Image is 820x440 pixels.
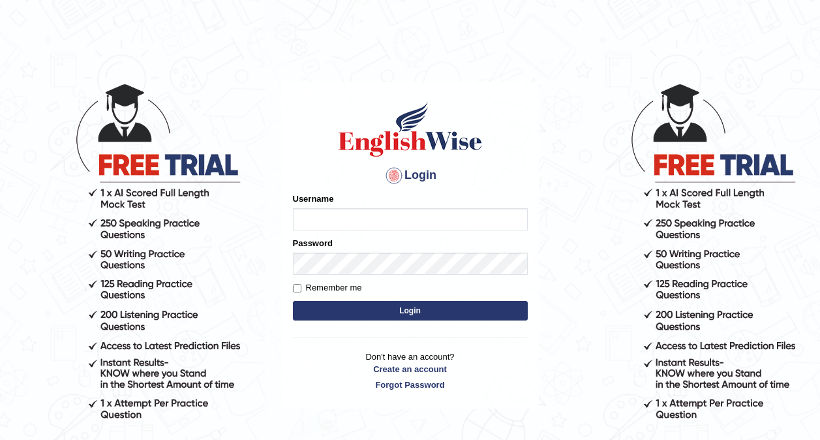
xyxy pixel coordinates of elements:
button: Login [293,301,528,321]
label: Remember me [293,281,362,294]
img: Logo of English Wise sign in for intelligent practice with AI [336,100,485,159]
p: Don't have an account? [293,351,528,391]
label: Username [293,193,334,205]
a: Create an account [293,363,528,375]
label: Password [293,237,333,249]
input: Remember me [293,284,301,292]
h4: Login [293,165,528,186]
a: Forgot Password [293,379,528,391]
